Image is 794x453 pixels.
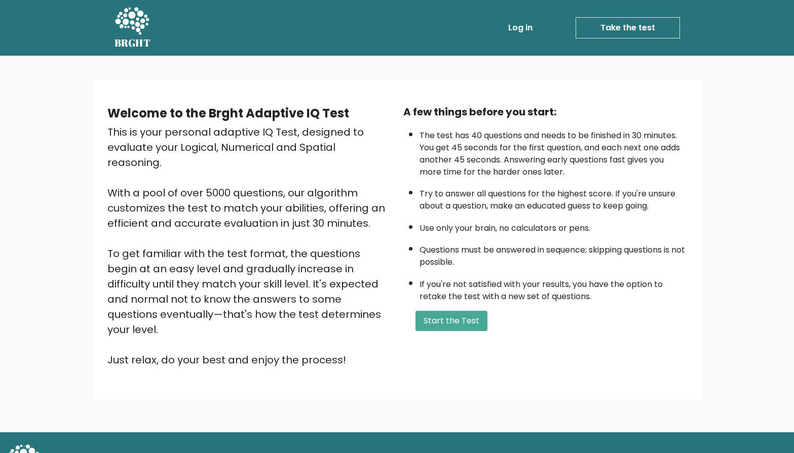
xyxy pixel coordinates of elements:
[420,239,687,268] li: Questions must be answered in sequence; skipping questions is not possible.
[403,104,687,119] div: A few things before you start:
[115,37,151,49] h5: BRGHT
[420,125,687,178] li: The test has 40 questions and needs to be finished in 30 minutes. You get 45 seconds for the firs...
[504,18,537,38] a: Log in
[420,273,687,303] li: If you're not satisfied with your results, you have the option to retake the test with a new set ...
[107,105,349,121] b: Welcome to the Brght Adaptive IQ Test
[107,125,391,367] div: This is your personal adaptive IQ Test, designed to evaluate your Logical, Numerical and Spatial ...
[115,4,151,52] a: BRGHT
[415,311,487,331] button: Start the Test
[576,17,680,38] a: Take the test
[420,217,687,234] li: Use only your brain, no calculators or pens.
[420,183,687,212] li: Try to answer all questions for the highest score. If you're unsure about a question, make an edu...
